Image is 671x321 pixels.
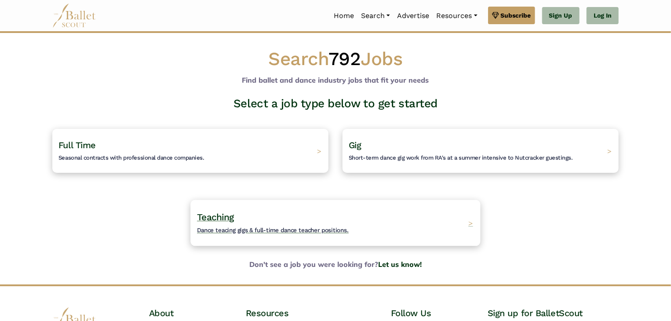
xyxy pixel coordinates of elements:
a: Log In [587,7,619,25]
a: Let us know! [378,260,422,269]
span: Full Time [58,140,96,150]
img: gem.svg [492,11,499,20]
a: Resources [433,7,481,25]
h4: Sign up for BalletScout [488,307,619,319]
h3: Select a job type below to get started [45,96,626,111]
span: 792 [328,48,361,69]
a: Home [330,7,357,25]
a: TeachingDance teacing gigs & full-time dance teacher positions. > [197,201,474,245]
a: Advertise [394,7,433,25]
span: > [607,146,612,155]
h4: Follow Us [391,307,474,319]
a: GigShort-term dance gig work from RA's at a summer intensive to Nutcracker guestings. > [343,129,619,173]
b: Don't see a job you were looking for? [45,259,626,270]
span: Dance teacing gigs & full-time dance teacher positions. [197,226,349,233]
a: Sign Up [542,7,580,25]
span: > [317,146,321,155]
b: Find ballet and dance industry jobs that fit your needs [242,76,429,84]
span: > [468,218,473,227]
h1: Search Jobs [52,47,619,71]
span: Short-term dance gig work from RA's at a summer intensive to Nutcracker guestings. [349,154,573,161]
h4: About [149,307,232,319]
span: Seasonal contracts with professional dance companies. [58,154,204,161]
span: Teaching [197,212,234,223]
span: Subscribe [501,11,531,20]
h4: Resources [246,307,377,319]
a: Search [357,7,394,25]
a: Full TimeSeasonal contracts with professional dance companies. > [52,129,328,173]
a: Subscribe [488,7,535,24]
span: Gig [349,140,361,150]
